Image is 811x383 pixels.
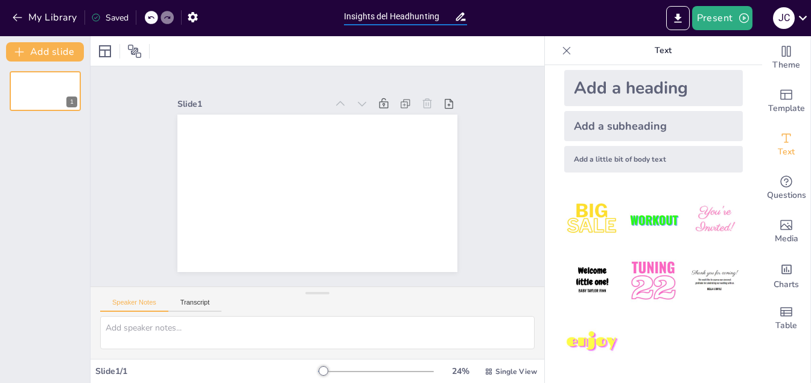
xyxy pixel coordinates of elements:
[9,8,82,27] button: My Library
[95,366,318,377] div: Slide 1 / 1
[762,80,810,123] div: Add ready made slides
[762,253,810,297] div: Add charts and graphs
[775,319,797,332] span: Table
[762,123,810,166] div: Add text boxes
[767,189,806,202] span: Questions
[576,36,750,65] p: Text
[66,97,77,107] div: 1
[778,145,795,159] span: Text
[773,6,795,30] button: J C
[564,192,620,248] img: 1.jpeg
[625,192,681,248] img: 2.jpeg
[100,299,168,312] button: Speaker Notes
[625,253,681,309] img: 5.jpeg
[10,71,81,111] div: 1
[344,8,454,25] input: Insert title
[495,367,537,376] span: Single View
[687,192,743,248] img: 3.jpeg
[774,278,799,291] span: Charts
[564,314,620,370] img: 7.jpeg
[127,44,142,59] span: Position
[95,42,115,61] div: Layout
[177,98,327,110] div: Slide 1
[91,12,129,24] div: Saved
[692,6,752,30] button: Present
[446,366,475,377] div: 24 %
[775,232,798,245] span: Media
[168,299,222,312] button: Transcript
[762,297,810,340] div: Add a table
[666,6,690,30] button: Export to PowerPoint
[564,253,620,309] img: 4.jpeg
[768,102,805,115] span: Template
[773,7,795,29] div: J C
[6,42,84,62] button: Add slide
[762,36,810,80] div: Change the overall theme
[772,59,800,72] span: Theme
[564,111,743,141] div: Add a subheading
[564,70,743,106] div: Add a heading
[762,166,810,210] div: Get real-time input from your audience
[687,253,743,309] img: 6.jpeg
[564,146,743,173] div: Add a little bit of body text
[762,210,810,253] div: Add images, graphics, shapes or video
